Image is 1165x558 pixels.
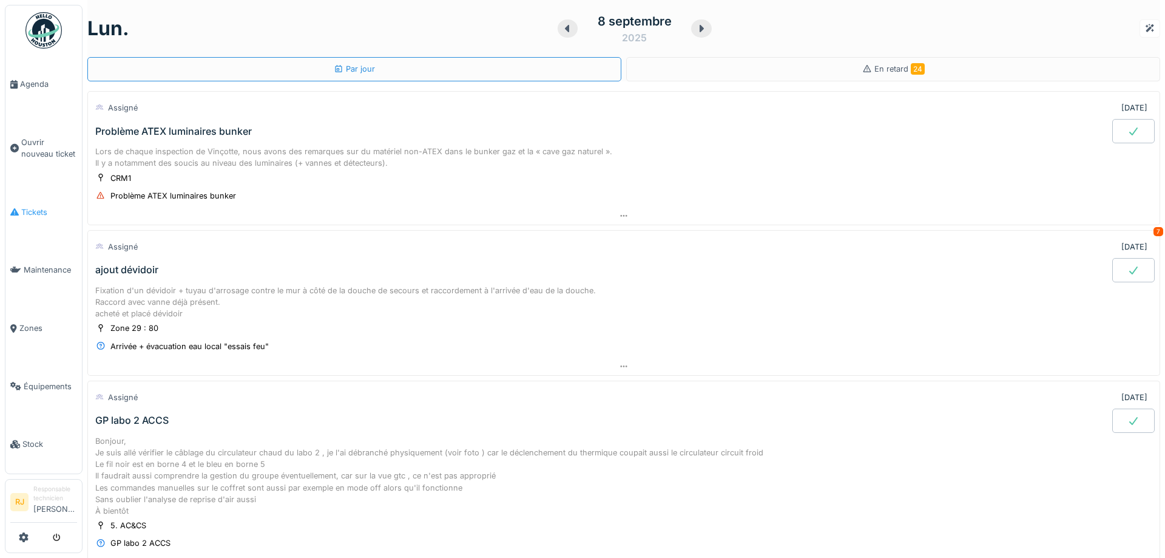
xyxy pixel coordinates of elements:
[110,341,269,352] div: Arrivée + évacuation eau local "essais feu"
[95,126,252,137] div: Problème ATEX luminaires bunker
[21,206,77,218] span: Tickets
[95,415,169,426] div: GP labo 2 ACCS
[110,537,171,549] div: GP labo 2 ACCS
[110,190,236,202] div: Problème ATEX luminaires bunker
[19,322,77,334] span: Zones
[5,358,82,416] a: Équipements
[10,493,29,511] li: RJ
[5,183,82,242] a: Tickets
[5,241,82,299] a: Maintenance
[1153,227,1163,236] div: 7
[108,241,138,253] div: Assigné
[33,485,77,503] div: Responsable technicien
[95,285,1152,320] div: Fixation d'un dévidoir + tuyau d'arrosage contre le mur à côté de la douche de secours et raccord...
[110,172,131,184] div: CRM1
[108,392,138,403] div: Assigné
[598,12,672,30] div: 8 septembre
[110,520,146,531] div: 5. AC&CS
[24,264,77,276] span: Maintenance
[33,485,77,520] li: [PERSON_NAME]
[110,322,158,334] div: Zone 29 : 80
[1121,392,1147,403] div: [DATE]
[95,264,158,276] div: ajout dévidoir
[1121,241,1147,253] div: [DATE]
[95,435,1152,517] div: Bonjour, Je suis allé vérifier le câblage du circulateur chaud du labo 2 , je l'ai débranché phys...
[108,102,138,114] div: Assigné
[22,438,77,450] span: Stock
[1121,102,1147,114] div: [DATE]
[874,64,925,73] span: En retard
[5,299,82,358] a: Zones
[25,12,62,49] img: Badge_color-CXgf-gQk.svg
[87,17,129,40] h1: lun.
[20,78,77,90] span: Agenda
[21,137,77,160] span: Ouvrir nouveau ticket
[5,114,82,183] a: Ouvrir nouveau ticket
[10,485,77,523] a: RJ Responsable technicien[PERSON_NAME]
[5,415,82,474] a: Stock
[24,381,77,392] span: Équipements
[95,146,1152,169] div: Lors de chaque inspection de Vinçotte, nous avons des remarques sur du matériel non-ATEX dans le ...
[622,30,647,45] div: 2025
[334,63,375,75] div: Par jour
[5,55,82,114] a: Agenda
[911,63,925,75] span: 24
